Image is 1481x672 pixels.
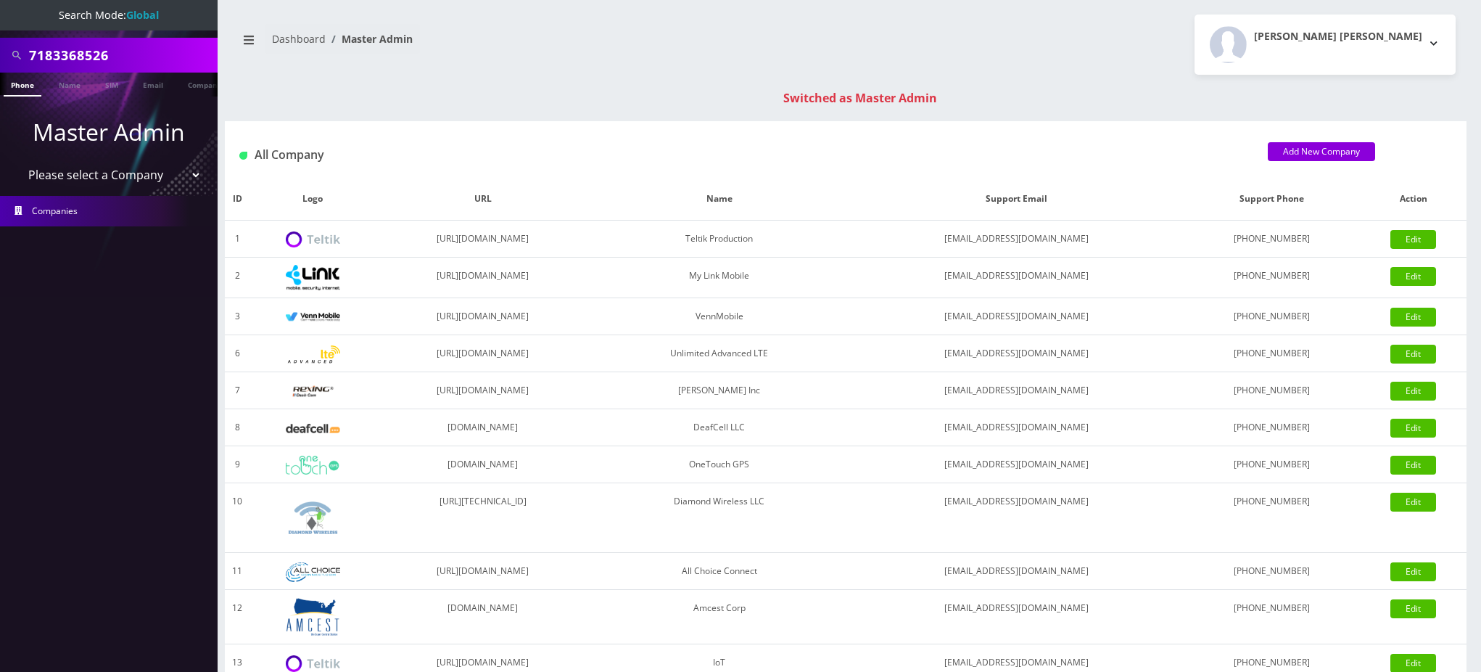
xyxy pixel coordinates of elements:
td: [URL][TECHNICAL_ID] [376,483,590,553]
td: [URL][DOMAIN_NAME] [376,221,590,258]
a: Name [51,73,88,95]
a: Edit [1390,599,1436,618]
a: Email [136,73,170,95]
span: Search Mode: [59,8,159,22]
th: Name [590,178,849,221]
td: 11 [225,553,249,590]
nav: breadcrumb [236,24,835,65]
td: [PHONE_NUMBER] [1184,446,1361,483]
h1: All Company [239,148,1246,162]
a: Edit [1390,382,1436,401]
td: [URL][DOMAIN_NAME] [376,298,590,335]
a: Edit [1390,456,1436,475]
button: [PERSON_NAME] [PERSON_NAME] [1195,15,1456,75]
td: [PHONE_NUMBER] [1184,483,1361,553]
th: Support Phone [1184,178,1361,221]
td: 6 [225,335,249,372]
img: VennMobile [286,312,340,322]
td: Unlimited Advanced LTE [590,335,849,372]
td: [PHONE_NUMBER] [1184,372,1361,409]
img: IoT [286,655,340,672]
td: 7 [225,372,249,409]
img: My Link Mobile [286,265,340,290]
td: [URL][DOMAIN_NAME] [376,553,590,590]
td: [PERSON_NAME] Inc [590,372,849,409]
a: Edit [1390,267,1436,286]
a: Company [181,73,229,95]
td: VennMobile [590,298,849,335]
td: 1 [225,221,249,258]
span: Companies [32,205,78,217]
td: [EMAIL_ADDRESS][DOMAIN_NAME] [849,372,1184,409]
img: Unlimited Advanced LTE [286,345,340,364]
a: Edit [1390,562,1436,581]
td: My Link Mobile [590,258,849,298]
th: Logo [249,178,376,221]
td: 8 [225,409,249,446]
td: [EMAIL_ADDRESS][DOMAIN_NAME] [849,590,1184,644]
td: [EMAIL_ADDRESS][DOMAIN_NAME] [849,258,1184,298]
td: Amcest Corp [590,590,849,644]
td: [URL][DOMAIN_NAME] [376,372,590,409]
td: [EMAIL_ADDRESS][DOMAIN_NAME] [849,553,1184,590]
h2: [PERSON_NAME] [PERSON_NAME] [1254,30,1422,43]
img: All Choice Connect [286,562,340,582]
td: 9 [225,446,249,483]
a: Edit [1390,308,1436,327]
td: 2 [225,258,249,298]
td: [PHONE_NUMBER] [1184,553,1361,590]
th: URL [376,178,590,221]
img: OneTouch GPS [286,456,340,475]
img: Amcest Corp [286,597,340,636]
td: [DOMAIN_NAME] [376,409,590,446]
td: [PHONE_NUMBER] [1184,221,1361,258]
a: Edit [1390,493,1436,512]
img: Rexing Inc [286,385,340,398]
img: Teltik Production [286,231,340,248]
td: [PHONE_NUMBER] [1184,258,1361,298]
td: [PHONE_NUMBER] [1184,298,1361,335]
td: [URL][DOMAIN_NAME] [376,335,590,372]
img: All Company [239,152,247,160]
td: [EMAIL_ADDRESS][DOMAIN_NAME] [849,483,1184,553]
strong: Global [126,8,159,22]
td: [EMAIL_ADDRESS][DOMAIN_NAME] [849,409,1184,446]
td: All Choice Connect [590,553,849,590]
td: [DOMAIN_NAME] [376,590,590,644]
a: Phone [4,73,41,97]
td: 10 [225,483,249,553]
td: Diamond Wireless LLC [590,483,849,553]
img: DeafCell LLC [286,424,340,433]
td: DeafCell LLC [590,409,849,446]
td: [URL][DOMAIN_NAME] [376,258,590,298]
a: SIM [98,73,125,95]
input: Search All Companies [29,41,214,69]
a: Edit [1390,345,1436,364]
td: 12 [225,590,249,644]
img: Diamond Wireless LLC [286,491,340,545]
th: Action [1361,178,1466,221]
td: Teltik Production [590,221,849,258]
td: [PHONE_NUMBER] [1184,409,1361,446]
td: [EMAIL_ADDRESS][DOMAIN_NAME] [849,446,1184,483]
li: Master Admin [326,31,413,46]
a: Edit [1390,419,1436,438]
td: 3 [225,298,249,335]
div: Switched as Master Admin [239,89,1481,107]
th: Support Email [849,178,1184,221]
td: [EMAIL_ADDRESS][DOMAIN_NAME] [849,298,1184,335]
td: [DOMAIN_NAME] [376,446,590,483]
a: Dashboard [272,32,326,46]
td: [PHONE_NUMBER] [1184,590,1361,644]
a: Add New Company [1268,142,1375,161]
a: Edit [1390,230,1436,249]
td: OneTouch GPS [590,446,849,483]
th: ID [225,178,249,221]
td: [EMAIL_ADDRESS][DOMAIN_NAME] [849,221,1184,258]
td: [PHONE_NUMBER] [1184,335,1361,372]
td: [EMAIL_ADDRESS][DOMAIN_NAME] [849,335,1184,372]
